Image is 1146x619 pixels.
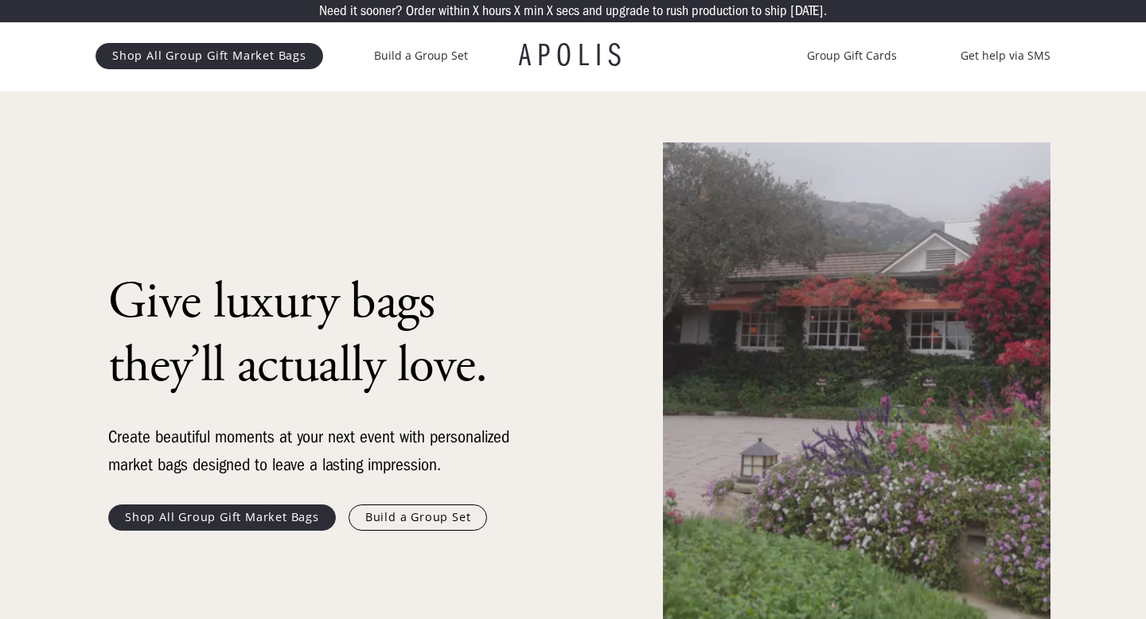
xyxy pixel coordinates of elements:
p: X [514,4,520,18]
p: Need it sooner? Order within [319,4,470,18]
p: X [547,4,553,18]
p: and upgrade to rush production to ship [DATE]. [583,4,827,18]
a: Shop All Group Gift Market Bags [95,43,323,68]
a: Group Gift Cards [807,46,897,65]
a: Build a Group Set [349,504,488,530]
p: min [524,4,544,18]
a: APOLIS [519,40,627,72]
p: secs [556,4,579,18]
p: hours [482,4,511,18]
a: Shop All Group Gift Market Bags [108,504,336,530]
h1: Give luxury bags they’ll actually love. [108,271,522,398]
div: Create beautiful moments at your next event with personalized market bags designed to leave a las... [108,423,522,479]
a: Build a Group Set [374,46,468,65]
a: Get help via SMS [961,46,1050,65]
p: X [473,4,479,18]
